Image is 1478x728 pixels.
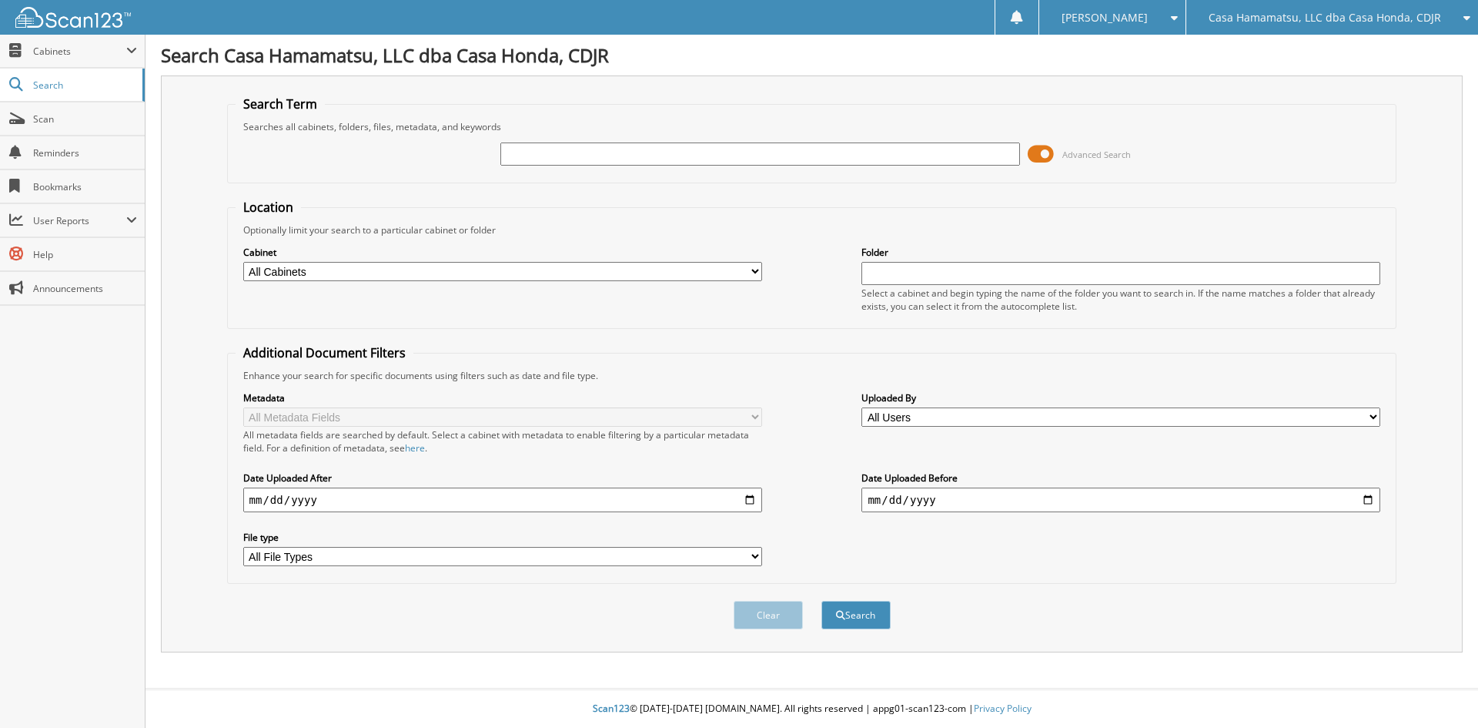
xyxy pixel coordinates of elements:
[236,199,301,216] legend: Location
[145,690,1478,728] div: © [DATE]-[DATE] [DOMAIN_NAME]. All rights reserved | appg01-scan123-com |
[33,180,137,193] span: Bookmarks
[33,45,126,58] span: Cabinets
[15,7,131,28] img: scan123-logo-white.svg
[861,488,1380,512] input: end
[236,344,413,361] legend: Additional Document Filters
[243,391,762,404] label: Metadata
[861,287,1380,313] div: Select a cabinet and begin typing the name of the folder you want to search in. If the name match...
[236,223,1389,237] div: Optionally limit your search to a particular cabinet or folder
[734,601,803,629] button: Clear
[236,120,1389,133] div: Searches all cabinets, folders, files, metadata, and keywords
[33,214,126,227] span: User Reports
[33,248,137,261] span: Help
[33,79,135,92] span: Search
[861,391,1380,404] label: Uploaded By
[236,96,325,112] legend: Search Term
[1062,13,1148,22] span: [PERSON_NAME]
[1209,13,1441,22] span: Casa Hamamatsu, LLC dba Casa Honda, CDJR
[861,246,1380,259] label: Folder
[974,702,1032,715] a: Privacy Policy
[861,471,1380,485] label: Date Uploaded Before
[161,42,1463,68] h1: Search Casa Hamamatsu, LLC dba Casa Honda, CDJR
[243,531,762,544] label: File type
[33,146,137,159] span: Reminders
[243,428,762,455] div: All metadata fields are searched by default. Select a cabinet with metadata to enable filtering b...
[1401,654,1478,728] iframe: Chat Widget
[243,471,762,485] label: Date Uploaded After
[243,246,762,259] label: Cabinet
[1062,149,1131,160] span: Advanced Search
[33,282,137,295] span: Announcements
[593,702,630,715] span: Scan123
[821,601,891,629] button: Search
[33,112,137,126] span: Scan
[405,441,425,455] a: here
[236,369,1389,382] div: Enhance your search for specific documents using filters such as date and file type.
[243,488,762,512] input: start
